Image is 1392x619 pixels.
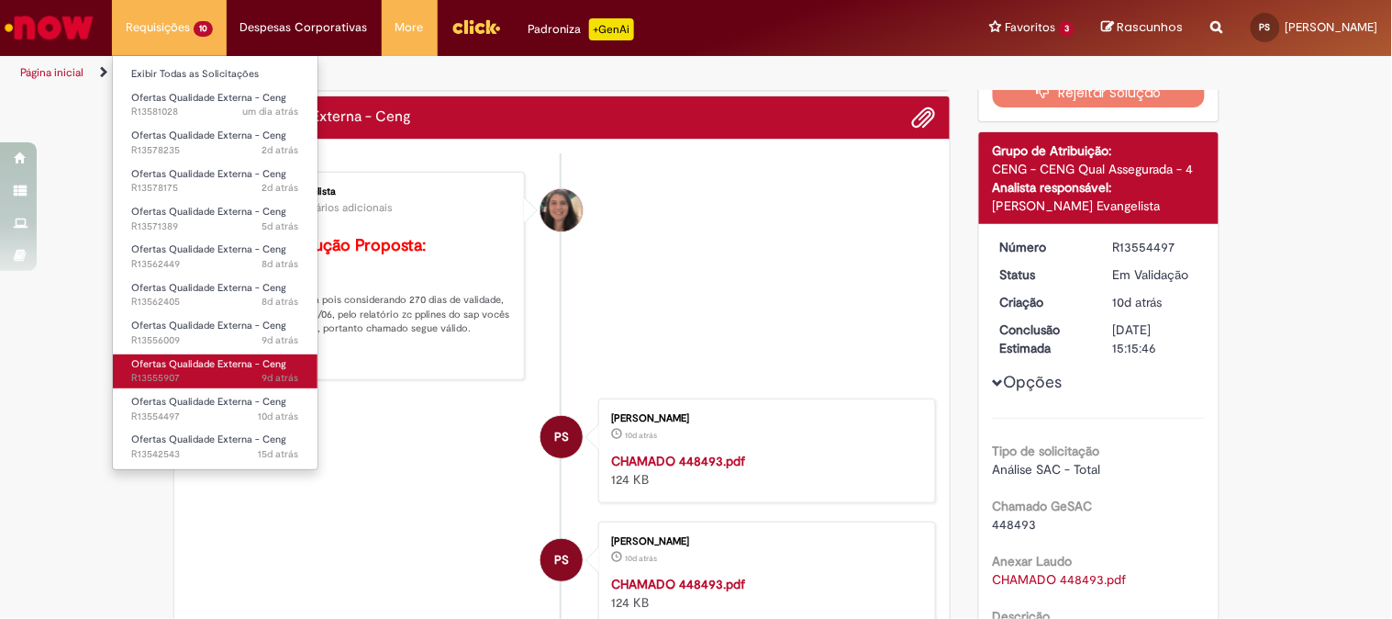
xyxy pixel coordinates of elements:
[540,416,583,458] div: Pamella Floriano Dos Santos
[262,257,299,271] time: 24/09/2025 11:17:27
[993,461,1101,478] span: Análise SAC - Total
[240,18,368,37] span: Despesas Corporativas
[540,539,583,581] div: Pamella Floriano Dos Santos
[262,295,299,309] span: 8d atrás
[276,200,394,216] small: Comentários adicionais
[451,13,501,40] img: click_logo_yellow_360x200.png
[993,141,1205,160] div: Grupo de Atribuição:
[993,197,1205,215] div: [PERSON_NAME] Evangelista
[262,371,299,385] span: 9d atrás
[625,430,657,441] time: 22/09/2025 11:15:40
[986,321,1099,357] dt: Conclusão Estimada
[131,167,286,181] span: Ofertas Qualidade Externa - Ceng
[113,316,317,350] a: Aberto R13556009 : Ofertas Qualidade Externa - Ceng
[259,447,299,461] time: 17/09/2025 10:02:32
[611,453,745,469] a: CHAMADO 448493.pdf
[993,571,1127,588] a: Download de CHAMADO 448493.pdf
[262,333,299,347] span: 9d atrás
[131,143,299,158] span: R13578235
[20,65,84,80] a: Página inicial
[126,18,190,37] span: Requisições
[113,126,317,160] a: Aberto R13578235 : Ofertas Qualidade Externa - Ceng
[206,186,511,197] div: [PERSON_NAME] Evangelista
[611,452,917,489] div: 124 KB
[290,235,426,256] b: Solução Proposta:
[554,538,569,582] span: PS
[1113,293,1198,311] div: 22/09/2025 11:15:42
[625,553,657,564] span: 10d atrás
[259,410,299,423] span: 10d atrás
[14,56,914,90] ul: Trilhas de página
[243,105,299,118] span: um dia atrás
[1118,18,1184,36] span: Rascunhos
[1059,21,1075,37] span: 3
[625,553,657,564] time: 22/09/2025 11:15:37
[113,64,317,84] a: Exibir Todas as Solicitações
[131,357,286,371] span: Ofertas Qualidade Externa - Ceng
[262,333,299,347] time: 22/09/2025 15:46:03
[2,9,96,46] img: ServiceNow
[554,415,569,459] span: PS
[259,410,299,423] time: 22/09/2025 11:15:44
[262,371,299,385] time: 22/09/2025 15:30:03
[1113,294,1163,310] time: 22/09/2025 11:15:42
[131,447,299,462] span: R13542543
[113,392,317,426] a: Aberto R13554497 : Ofertas Qualidade Externa - Ceng
[113,278,317,312] a: Aberto R13562405 : Ofertas Qualidade Externa - Ceng
[113,88,317,122] a: Aberto R13581028 : Ofertas Qualidade Externa - Ceng
[262,257,299,271] span: 8d atrás
[131,257,299,272] span: R13562449
[1102,19,1184,37] a: Rascunhos
[986,293,1099,311] dt: Criação
[1286,19,1378,35] span: [PERSON_NAME]
[1113,294,1163,310] span: 10d atrás
[589,18,634,40] p: +GenAi
[259,447,299,461] span: 15d atrás
[1113,265,1198,284] div: Em Validação
[611,575,917,612] div: 124 KB
[993,78,1205,107] button: Rejeitar Solução
[262,219,299,233] span: 5d atrás
[611,536,917,547] div: [PERSON_NAME]
[112,55,318,470] ul: Requisições
[395,18,424,37] span: More
[131,410,299,424] span: R13554497
[611,576,745,592] a: CHAMADO 448493.pdf
[993,516,1037,533] span: 448493
[540,189,583,231] div: Pollyane De Souza Ramos Evangelista
[993,553,1073,569] b: Anexar Laudo
[625,430,657,441] span: 10d atrás
[1005,18,1055,37] span: Favoritos
[131,129,286,142] span: Ofertas Qualidade Externa - Ceng
[1260,21,1271,33] span: PS
[131,319,286,332] span: Ofertas Qualidade Externa - Ceng
[993,160,1205,178] div: CENG - CENG Qual Assegurada - 4
[262,295,299,309] time: 24/09/2025 11:09:52
[986,238,1099,256] dt: Número
[131,205,286,219] span: Ofertas Qualidade Externa - Ceng
[131,433,286,446] span: Ofertas Qualidade Externa - Ceng
[611,413,917,424] div: [PERSON_NAME]
[113,240,317,274] a: Aberto R13562449 : Ofertas Qualidade Externa - Ceng
[206,237,511,366] p: Boa tarde, Solicitação não atendida pois considerando 270 dias de validade, a produção foi no dia...
[1113,238,1198,256] div: R13554497
[262,181,299,195] time: 29/09/2025 16:27:51
[131,242,286,256] span: Ofertas Qualidade Externa - Ceng
[131,219,299,234] span: R13571389
[262,181,299,195] span: 2d atrás
[131,105,299,119] span: R13581028
[262,219,299,233] time: 26/09/2025 16:00:13
[131,295,299,309] span: R13562405
[113,355,317,388] a: Aberto R13555907 : Ofertas Qualidade Externa - Ceng
[113,164,317,198] a: Aberto R13578175 : Ofertas Qualidade Externa - Ceng
[194,21,213,37] span: 10
[529,18,634,40] div: Padroniza
[243,105,299,118] time: 30/09/2025 11:46:45
[131,91,286,105] span: Ofertas Qualidade Externa - Ceng
[262,143,299,157] span: 2d atrás
[113,202,317,236] a: Aberto R13571389 : Ofertas Qualidade Externa - Ceng
[1113,321,1198,357] div: [DATE] 15:15:46
[131,181,299,196] span: R13578175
